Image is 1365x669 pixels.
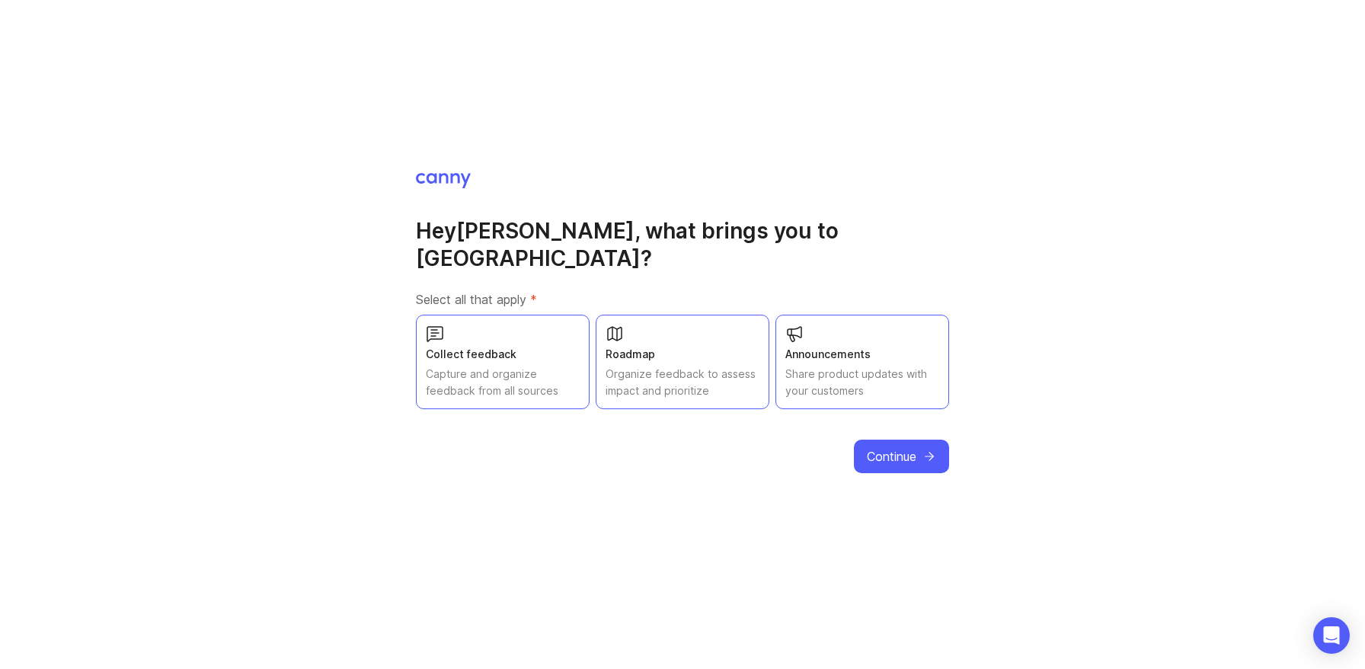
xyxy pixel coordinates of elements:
span: Continue [867,447,916,466]
div: Announcements [785,346,939,363]
h1: Hey [PERSON_NAME] , what brings you to [GEOGRAPHIC_DATA]? [416,217,949,272]
button: Collect feedbackCapture and organize feedback from all sources [416,315,590,409]
button: RoadmapOrganize feedback to assess impact and prioritize [596,315,769,409]
button: AnnouncementsShare product updates with your customers [775,315,949,409]
div: Collect feedback [426,346,580,363]
label: Select all that apply [416,290,949,309]
div: Share product updates with your customers [785,366,939,399]
img: Canny Home [416,173,471,188]
div: Organize feedback to assess impact and prioritize [606,366,759,399]
div: Open Intercom Messenger [1313,617,1350,654]
div: Roadmap [606,346,759,363]
div: Capture and organize feedback from all sources [426,366,580,399]
button: Continue [854,440,949,473]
